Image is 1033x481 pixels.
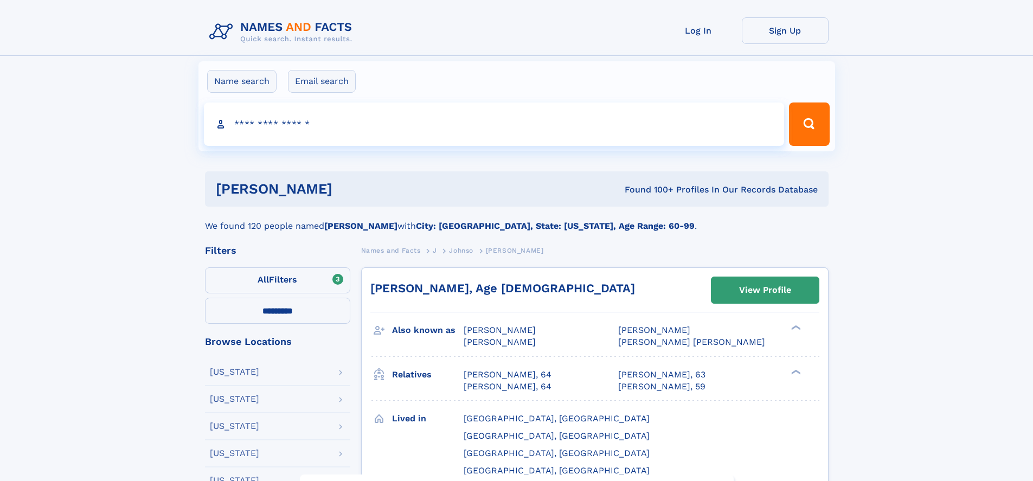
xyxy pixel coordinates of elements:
[464,465,650,476] span: [GEOGRAPHIC_DATA], [GEOGRAPHIC_DATA]
[392,365,464,384] h3: Relatives
[205,267,350,293] label: Filters
[216,182,479,196] h1: [PERSON_NAME]
[464,431,650,441] span: [GEOGRAPHIC_DATA], [GEOGRAPHIC_DATA]
[618,325,690,335] span: [PERSON_NAME]
[205,207,829,233] div: We found 120 people named with .
[464,369,551,381] a: [PERSON_NAME], 64
[361,243,421,257] a: Names and Facts
[205,246,350,255] div: Filters
[370,281,635,295] a: [PERSON_NAME], Age [DEMOGRAPHIC_DATA]
[324,221,397,231] b: [PERSON_NAME]
[486,247,544,254] span: [PERSON_NAME]
[205,337,350,347] div: Browse Locations
[464,381,551,393] a: [PERSON_NAME], 64
[788,324,801,331] div: ❯
[204,102,785,146] input: search input
[711,277,819,303] a: View Profile
[742,17,829,44] a: Sign Up
[464,337,536,347] span: [PERSON_NAME]
[392,321,464,339] h3: Also known as
[210,395,259,403] div: [US_STATE]
[739,278,791,303] div: View Profile
[433,243,437,257] a: J
[788,368,801,375] div: ❯
[618,337,765,347] span: [PERSON_NAME] [PERSON_NAME]
[205,17,361,47] img: Logo Names and Facts
[416,221,695,231] b: City: [GEOGRAPHIC_DATA], State: [US_STATE], Age Range: 60-99
[207,70,277,93] label: Name search
[210,368,259,376] div: [US_STATE]
[449,243,473,257] a: Johnso
[449,247,473,254] span: Johnso
[478,184,818,196] div: Found 100+ Profiles In Our Records Database
[789,102,829,146] button: Search Button
[464,448,650,458] span: [GEOGRAPHIC_DATA], [GEOGRAPHIC_DATA]
[210,449,259,458] div: [US_STATE]
[464,413,650,424] span: [GEOGRAPHIC_DATA], [GEOGRAPHIC_DATA]
[655,17,742,44] a: Log In
[618,381,705,393] a: [PERSON_NAME], 59
[464,325,536,335] span: [PERSON_NAME]
[392,409,464,428] h3: Lived in
[210,422,259,431] div: [US_STATE]
[288,70,356,93] label: Email search
[618,369,705,381] a: [PERSON_NAME], 63
[433,247,437,254] span: J
[258,274,269,285] span: All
